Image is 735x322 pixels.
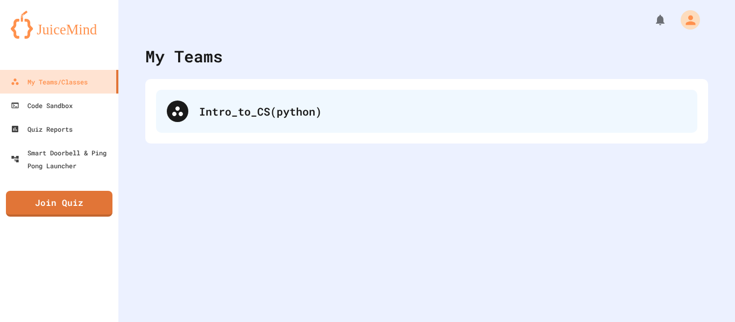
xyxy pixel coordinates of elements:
div: Code Sandbox [11,99,73,112]
div: Quiz Reports [11,123,73,135]
div: Smart Doorbell & Ping Pong Launcher [11,146,114,172]
div: My Teams/Classes [11,75,88,88]
a: Join Quiz [6,191,112,217]
img: logo-orange.svg [11,11,108,39]
div: My Teams [145,44,223,68]
div: My Account [669,8,703,32]
div: Intro_to_CS(python) [199,103,687,119]
div: Intro_to_CS(python) [156,90,697,133]
div: My Notifications [634,11,669,29]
